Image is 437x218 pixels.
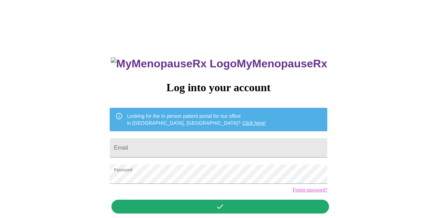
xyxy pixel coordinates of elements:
div: Looking for the in person patient portal for our office in [GEOGRAPHIC_DATA], [GEOGRAPHIC_DATA]? [127,110,266,129]
img: MyMenopauseRx Logo [111,57,237,70]
a: Forgot password? [293,187,327,193]
a: Click here! [242,120,266,126]
h3: Log into your account [110,81,327,94]
h3: MyMenopauseRx [111,57,327,70]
